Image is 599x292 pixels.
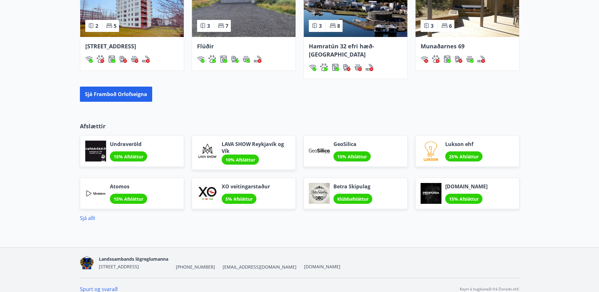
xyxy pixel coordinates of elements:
span: Munaðarnes 69 [421,42,464,50]
a: [DOMAIN_NAME] [304,264,340,270]
img: QNIUl6Cv9L9rHgMXwuzGLuiJOj7RKqxk9mBFPqjq.svg [142,55,150,63]
div: Reykingar / Vape [477,55,485,63]
span: [STREET_ADDRESS] [99,264,139,270]
span: 15% Afsláttur [449,196,479,202]
div: Heitur pottur [466,55,474,63]
div: Heitur pottur [131,55,138,63]
div: Hleðslustöð fyrir rafbíla [119,55,127,63]
img: Dl16BY4EX9PAW649lg1C3oBuIaAsR6QVDQBO2cTm.svg [108,55,116,63]
div: Gæludýr [320,64,328,71]
div: Reykingar / Vape [142,55,150,63]
img: HJRyFFsYp6qjeUYhR4dAD8CaCEsnIFYZ05miwXoh.svg [421,55,428,63]
span: 3 [431,22,434,29]
span: 10% Afsláttur [337,154,367,160]
div: Þráðlaust net [197,55,205,63]
div: Þvottavél [443,55,451,63]
div: Heitur pottur [354,64,362,71]
span: GeoSilica [333,141,371,148]
div: Þvottavél [332,64,339,71]
span: 15% Afsláttur [114,196,143,202]
img: nH7E6Gw2rvWFb8XaSdRp44dhkQaj4PJkOoRYItBQ.svg [455,55,462,63]
span: 5% Afsláttur [225,196,253,202]
span: 10% Afsláttur [225,157,255,163]
span: Undraveröld [110,141,147,148]
span: 8 [337,22,340,29]
img: HJRyFFsYp6qjeUYhR4dAD8CaCEsnIFYZ05miwXoh.svg [197,55,205,63]
div: Reykingar / Vape [254,55,261,63]
span: [STREET_ADDRESS] [85,42,136,50]
p: Keyrt á hugbúnaði frá Dorado ehf. [460,286,519,292]
span: 7 [225,22,228,29]
div: Heitur pottur [243,55,250,63]
img: h89QDIuHlAdpqTriuIvuEWkTH976fOgBEOOeu1mi.svg [354,64,362,71]
span: 2 [95,22,98,29]
img: pxcaIm5dSOV3FS4whs1soiYWTwFQvksT25a9J10C.svg [97,55,104,63]
span: XO veitingarstaður [222,183,270,190]
span: 3 [319,22,322,29]
div: Þráðlaust net [421,55,428,63]
img: nH7E6Gw2rvWFb8XaSdRp44dhkQaj4PJkOoRYItBQ.svg [231,55,239,63]
img: QNIUl6Cv9L9rHgMXwuzGLuiJOj7RKqxk9mBFPqjq.svg [477,55,485,63]
span: Betra Skipulag [333,183,372,190]
div: Hleðslustöð fyrir rafbíla [231,55,239,63]
div: Hleðslustöð fyrir rafbíla [343,64,350,71]
span: 3 [207,22,210,29]
img: pxcaIm5dSOV3FS4whs1soiYWTwFQvksT25a9J10C.svg [208,55,216,63]
div: Gæludýr [97,55,104,63]
span: 15% Afsláttur [114,154,143,160]
img: Dl16BY4EX9PAW649lg1C3oBuIaAsR6QVDQBO2cTm.svg [332,64,339,71]
img: pxcaIm5dSOV3FS4whs1soiYWTwFQvksT25a9J10C.svg [320,64,328,71]
a: Sjá allt [80,215,95,222]
img: h89QDIuHlAdpqTriuIvuEWkTH976fOgBEOOeu1mi.svg [243,55,250,63]
span: Landssambands lögreglumanna [99,256,168,262]
span: Hamratún 32 efri hæð- [GEOGRAPHIC_DATA] [309,42,374,58]
p: Afslættir [80,122,519,130]
span: LAVA SHOW Reykjavík og Vík [222,141,291,155]
img: nH7E6Gw2rvWFb8XaSdRp44dhkQaj4PJkOoRYItBQ.svg [119,55,127,63]
span: 5 [114,22,117,29]
img: HJRyFFsYp6qjeUYhR4dAD8CaCEsnIFYZ05miwXoh.svg [309,64,316,71]
div: Þráðlaust net [85,55,93,63]
img: QNIUl6Cv9L9rHgMXwuzGLuiJOj7RKqxk9mBFPqjq.svg [254,55,261,63]
img: QNIUl6Cv9L9rHgMXwuzGLuiJOj7RKqxk9mBFPqjq.svg [366,64,373,71]
button: Sjá framboð orlofseigna [80,87,152,102]
span: [DOMAIN_NAME] [445,183,488,190]
img: HJRyFFsYp6qjeUYhR4dAD8CaCEsnIFYZ05miwXoh.svg [85,55,93,63]
img: nH7E6Gw2rvWFb8XaSdRp44dhkQaj4PJkOoRYItBQ.svg [343,64,350,71]
div: Gæludýr [432,55,440,63]
span: Klúbbafsláttur [337,196,368,202]
img: h89QDIuHlAdpqTriuIvuEWkTH976fOgBEOOeu1mi.svg [131,55,138,63]
span: [EMAIL_ADDRESS][DOMAIN_NAME] [223,264,297,270]
img: h89QDIuHlAdpqTriuIvuEWkTH976fOgBEOOeu1mi.svg [466,55,474,63]
img: Dl16BY4EX9PAW649lg1C3oBuIaAsR6QVDQBO2cTm.svg [443,55,451,63]
div: Hleðslustöð fyrir rafbíla [455,55,462,63]
img: pxcaIm5dSOV3FS4whs1soiYWTwFQvksT25a9J10C.svg [432,55,440,63]
span: 6 [449,22,452,29]
span: [PHONE_NUMBER] [176,264,215,270]
span: 25% Afsláttur [449,154,479,160]
span: Lukson ehf [445,141,482,148]
div: Þráðlaust net [309,64,316,71]
img: Dl16BY4EX9PAW649lg1C3oBuIaAsR6QVDQBO2cTm.svg [220,55,227,63]
div: Gæludýr [208,55,216,63]
div: Þvottavél [220,55,227,63]
div: Þvottavél [108,55,116,63]
img: 1cqKbADZNYZ4wXUG0EC2JmCwhQh0Y6EN22Kw4FTY.png [80,256,94,270]
div: Reykingar / Vape [366,64,373,71]
span: Atomos [110,183,147,190]
span: Flúðir [197,42,214,50]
